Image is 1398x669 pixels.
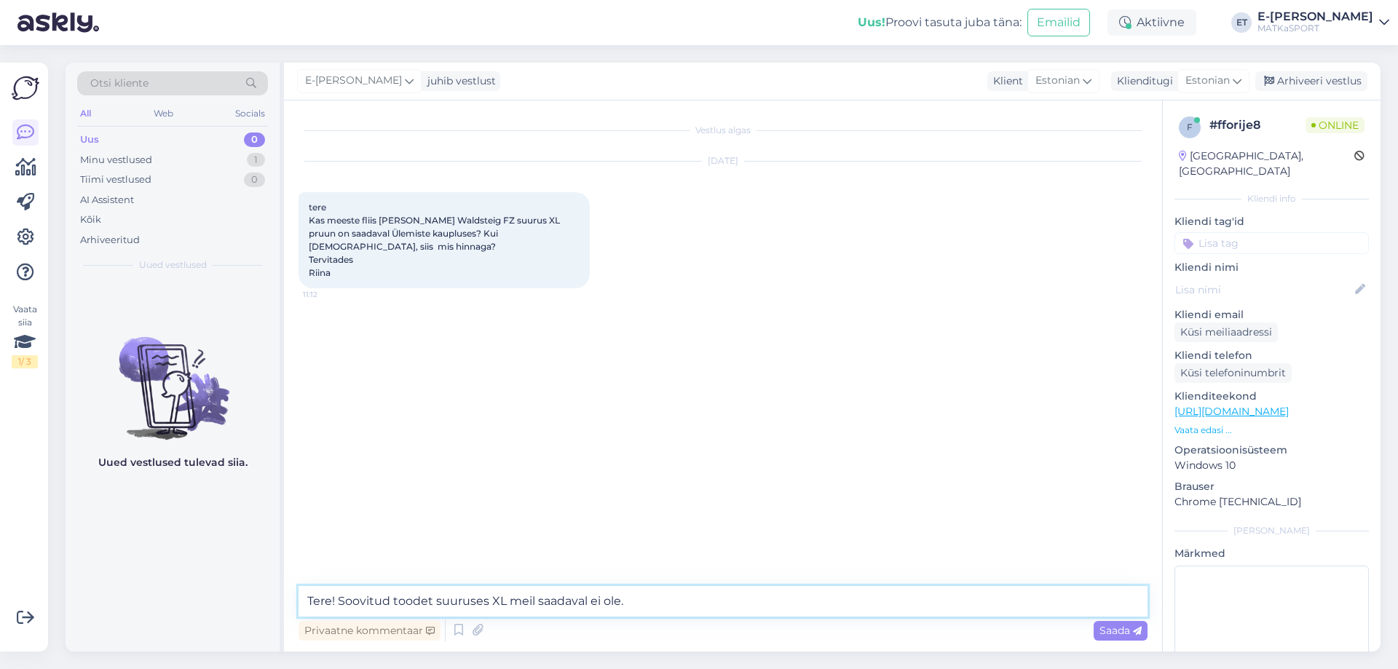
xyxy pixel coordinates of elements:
[1174,363,1292,383] div: Küsi telefoninumbrit
[1255,71,1367,91] div: Arhiveeri vestlus
[299,621,441,641] div: Privaatne kommentaar
[1174,260,1369,275] p: Kliendi nimi
[12,303,38,368] div: Vaata siia
[1306,117,1365,133] span: Online
[80,233,140,248] div: Arhiveeritud
[1257,23,1373,34] div: MATKaSPORT
[1187,122,1193,132] span: f
[1174,307,1369,322] p: Kliendi email
[1107,9,1196,36] div: Aktiivne
[1257,11,1389,34] a: E-[PERSON_NAME]MATKaSPORT
[987,74,1023,89] div: Klient
[1174,546,1369,561] p: Märkmed
[80,132,99,147] div: Uus
[1185,73,1230,89] span: Estonian
[244,132,265,147] div: 0
[299,586,1148,617] textarea: Tere! Soovitud toodet suuruses XL meil saadaval ei ole.
[98,455,248,470] p: Uued vestlused tulevad siia.
[66,311,280,442] img: No chats
[80,193,134,207] div: AI Assistent
[1174,214,1369,229] p: Kliendi tag'id
[1174,524,1369,537] div: [PERSON_NAME]
[90,76,149,91] span: Otsi kliente
[858,15,885,29] b: Uus!
[1174,232,1369,254] input: Lisa tag
[151,104,176,123] div: Web
[80,213,101,227] div: Kõik
[1174,443,1369,458] p: Operatsioonisüsteem
[1174,322,1278,342] div: Küsi meiliaadressi
[305,73,402,89] span: E-[PERSON_NAME]
[80,153,152,167] div: Minu vestlused
[12,355,38,368] div: 1 / 3
[299,154,1148,167] div: [DATE]
[1175,282,1352,298] input: Lisa nimi
[1174,424,1369,437] p: Vaata edasi ...
[1231,12,1252,33] div: ET
[1179,149,1354,179] div: [GEOGRAPHIC_DATA], [GEOGRAPHIC_DATA]
[1111,74,1173,89] div: Klienditugi
[1174,348,1369,363] p: Kliendi telefon
[858,14,1022,31] div: Proovi tasuta juba täna:
[422,74,496,89] div: juhib vestlust
[232,104,268,123] div: Socials
[12,74,39,102] img: Askly Logo
[1099,624,1142,637] span: Saada
[1174,192,1369,205] div: Kliendi info
[1174,458,1369,473] p: Windows 10
[1209,116,1306,134] div: # fforije8
[1174,479,1369,494] p: Brauser
[309,202,562,278] span: tere Kas meeste fliis [PERSON_NAME] Waldsteig FZ suurus XL pruun on saadaval Ülemiste kaupluses? ...
[1174,494,1369,510] p: Chrome [TECHNICAL_ID]
[1027,9,1090,36] button: Emailid
[77,104,94,123] div: All
[1035,73,1080,89] span: Estonian
[299,124,1148,137] div: Vestlus algas
[1174,389,1369,404] p: Klienditeekond
[303,289,358,300] span: 11:12
[247,153,265,167] div: 1
[244,173,265,187] div: 0
[139,258,207,272] span: Uued vestlused
[1174,405,1289,418] a: [URL][DOMAIN_NAME]
[80,173,151,187] div: Tiimi vestlused
[1257,11,1373,23] div: E-[PERSON_NAME]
